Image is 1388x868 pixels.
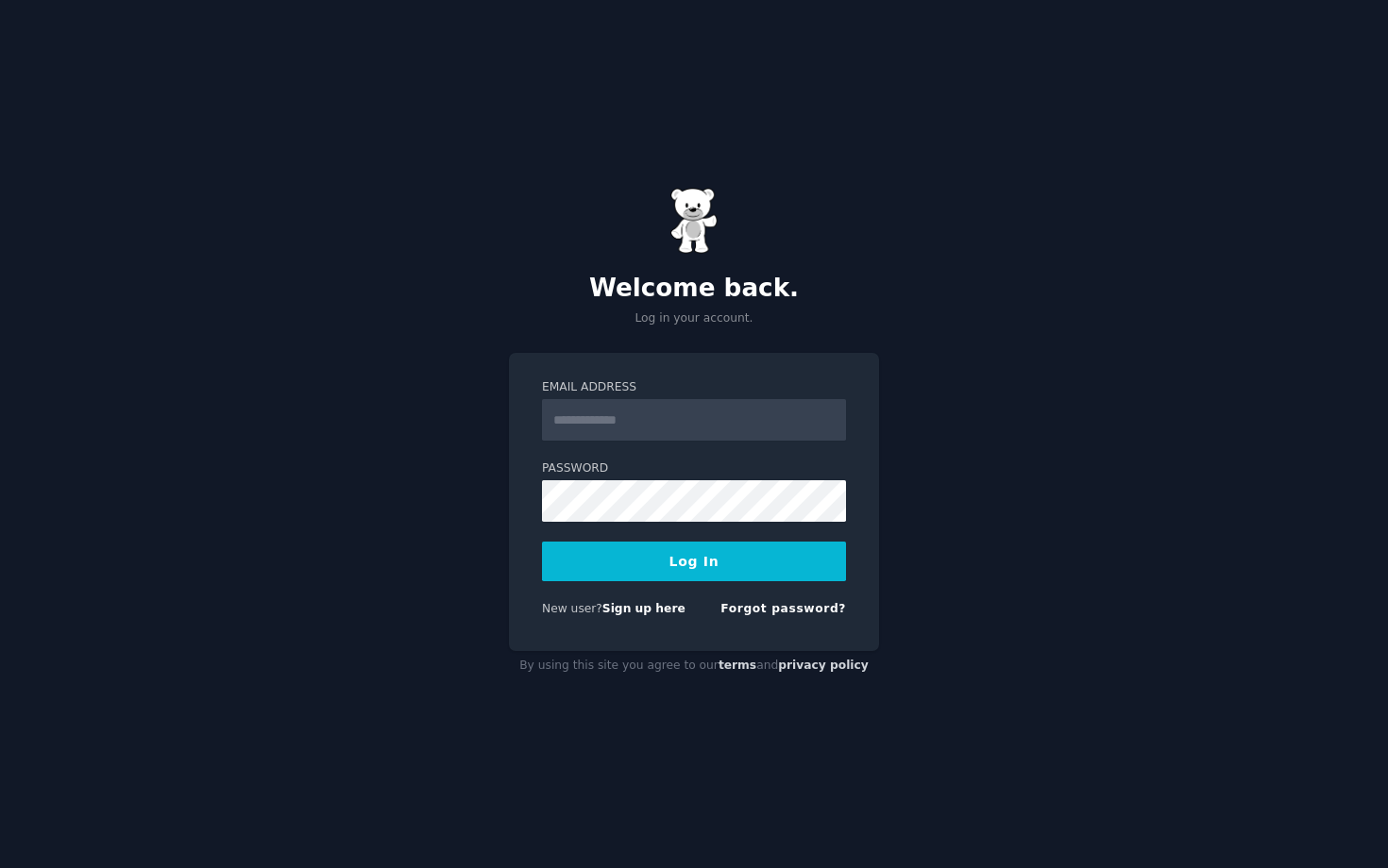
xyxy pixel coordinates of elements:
a: privacy policy [778,659,869,672]
p: Log in your account. [509,310,879,327]
button: Log In [542,542,846,581]
label: Password [542,460,846,477]
a: Forgot password? [720,602,846,615]
span: New user? [542,602,602,615]
label: Email Address [542,379,846,396]
h2: Welcome back. [509,274,879,304]
img: Gummy Bear [670,188,718,254]
a: terms [719,659,756,672]
a: Sign up here [602,602,686,615]
div: By using this site you agree to our and [509,651,879,681]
